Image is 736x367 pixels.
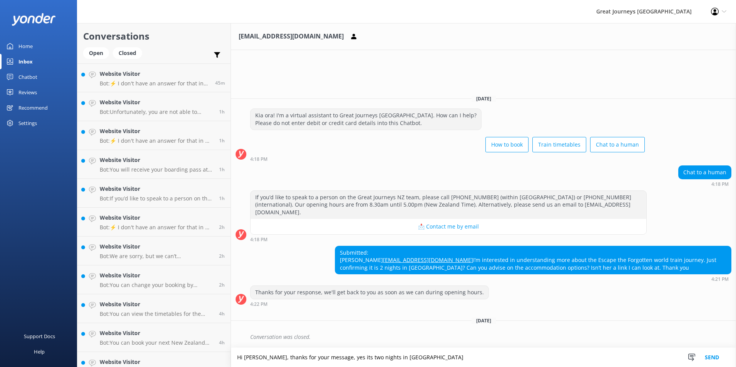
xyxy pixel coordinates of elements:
p: Bot: You can view the timetables for the Northern Explorer, Coastal Pacific, and TranzAlpine Scen... [100,310,213,317]
img: yonder-white-logo.png [12,13,56,26]
a: Website VisitorBot:You can book your next New Zealand journey online at [URL][DOMAIN_NAME] anytim... [77,323,231,352]
span: Oct 09 2025 01:28pm (UTC +13:00) Pacific/Auckland [219,166,225,173]
a: Website VisitorBot:You will receive your boarding pass at the train station when checking in at t... [77,150,231,179]
button: 📩 Contact me by email [251,219,646,234]
div: Oct 07 2025 04:22pm (UTC +13:00) Pacific/Auckland [250,301,489,307]
a: Website VisitorBot:⚡ I don't have an answer for that in my knowledge base. Please try and rephras... [77,121,231,150]
textarea: Hi [PERSON_NAME], thanks for your message, yes its two nights in [GEOGRAPHIC_DATA] [231,348,736,367]
h4: Website Visitor [100,329,213,337]
strong: 4:18 PM [711,182,729,187]
div: Kia ora! I'm a virtual assistant to Great Journeys [GEOGRAPHIC_DATA]. How can I help? Please do n... [251,109,481,129]
h4: Website Visitor [100,98,213,107]
a: Website VisitorBot:⚡ I don't have an answer for that in my knowledge base. Please try and rephras... [77,208,231,237]
strong: 4:22 PM [250,302,268,307]
div: Submitted: [PERSON_NAME] I’m interested in understanding more about the Escape the Forgotten worl... [335,246,731,274]
a: Website VisitorBot:We are sorry, but we can’t accommodate pets on board, with the exception of re... [77,237,231,265]
p: Bot: You can book your next New Zealand journey online at [URL][DOMAIN_NAME] anytime. Alternative... [100,339,213,346]
button: Train timetables [532,137,586,152]
h3: [EMAIL_ADDRESS][DOMAIN_NAME] [239,32,344,42]
h2: Conversations [83,29,225,43]
div: Home [18,38,33,54]
span: Oct 09 2025 11:04am (UTC +13:00) Pacific/Auckland [219,310,225,317]
div: If you’d like to speak to a person on the Great Journeys NZ team, please call [PHONE_NUMBER] (wit... [251,191,646,219]
div: Inbox [18,54,33,69]
div: Chat to a human [679,166,731,179]
span: Oct 09 2025 10:57am (UTC +13:00) Pacific/Auckland [219,339,225,346]
button: Send [698,348,726,367]
h4: Website Visitor [100,214,213,222]
span: [DATE] [472,317,496,324]
div: Help [34,344,45,359]
span: Oct 09 2025 12:18pm (UTC +13:00) Pacific/Auckland [219,282,225,288]
div: Oct 07 2025 04:18pm (UTC +13:00) Pacific/Auckland [250,156,645,162]
span: Oct 09 2025 01:56pm (UTC +13:00) Pacific/Auckland [219,108,225,115]
button: Chat to a human [590,137,645,152]
span: Oct 09 2025 01:22pm (UTC +13:00) Pacific/Auckland [219,195,225,202]
a: [EMAIL_ADDRESS][DOMAIN_NAME] [383,256,473,264]
h4: Website Visitor [100,127,213,135]
span: Oct 09 2025 02:22pm (UTC +13:00) Pacific/Auckland [215,80,225,86]
div: Open [83,47,109,59]
h4: Website Visitor [100,156,213,164]
p: Bot: ⚡ I don't have an answer for that in my knowledge base. Please try and rephrase your questio... [100,224,213,231]
p: Bot: You can change your booking by emailing [EMAIL_ADDRESS][DOMAIN_NAME] or calling [PHONE_NUMBE... [100,282,213,289]
div: Oct 07 2025 04:18pm (UTC +13:00) Pacific/Auckland [250,237,647,242]
a: Website VisitorBot:If you’d like to speak to a person on the Great Journeys NZ team, please call ... [77,179,231,208]
div: 2025-10-07T18:13:08.659 [236,330,731,344]
span: [DATE] [472,95,496,102]
p: Bot: We are sorry, but we can’t accommodate pets on board, with the exception of registered assis... [100,253,213,260]
a: Website VisitorBot:You can view the timetables for the Northern Explorer, Coastal Pacific, and Tr... [77,294,231,323]
div: Closed [113,47,142,59]
span: Oct 09 2025 12:30pm (UTC +13:00) Pacific/Auckland [219,253,225,259]
span: Oct 09 2025 01:30pm (UTC +13:00) Pacific/Auckland [219,137,225,144]
div: Thanks for your response, we'll get back to you as soon as we can during opening hours. [251,286,488,299]
p: Bot: ⚡ I don't have an answer for that in my knowledge base. Please try and rephrase your questio... [100,137,213,144]
p: Bot: Unfortunately, you are not able to select a seat at the time of booking. You will be allocat... [100,108,213,115]
div: Oct 07 2025 04:21pm (UTC +13:00) Pacific/Auckland [335,276,731,282]
h4: Website Visitor [100,271,213,280]
h4: Website Visitor [100,185,213,193]
p: Bot: You will receive your boarding pass at the train station when checking in at the [GEOGRAPHIC... [100,166,213,173]
div: Oct 07 2025 04:18pm (UTC +13:00) Pacific/Auckland [678,181,731,187]
div: Recommend [18,100,48,115]
p: Bot: ⚡ I don't have an answer for that in my knowledge base. Please try and rephrase your questio... [100,80,209,87]
strong: 4:21 PM [711,277,729,282]
a: Website VisitorBot:Unfortunately, you are not able to select a seat at the time of booking. You w... [77,92,231,121]
a: Website VisitorBot:You can change your booking by emailing [EMAIL_ADDRESS][DOMAIN_NAME] or callin... [77,265,231,294]
strong: 4:18 PM [250,157,268,162]
div: Reviews [18,85,37,100]
button: How to book [485,137,529,152]
h4: Website Visitor [100,70,209,78]
span: Oct 09 2025 12:59pm (UTC +13:00) Pacific/Auckland [219,224,225,230]
strong: 4:18 PM [250,237,268,242]
h4: Website Visitor [100,300,213,309]
div: Settings [18,115,37,131]
h4: Website Visitor [100,358,213,366]
p: Bot: If you’d like to speak to a person on the Great Journeys NZ team, please call [PHONE_NUMBER]... [100,195,213,202]
h4: Website Visitor [100,242,213,251]
div: Conversation was closed. [250,330,731,344]
div: Support Docs [24,329,55,344]
a: Open [83,48,113,57]
a: Website VisitorBot:⚡ I don't have an answer for that in my knowledge base. Please try and rephras... [77,63,231,92]
div: Chatbot [18,69,37,85]
a: Closed [113,48,146,57]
